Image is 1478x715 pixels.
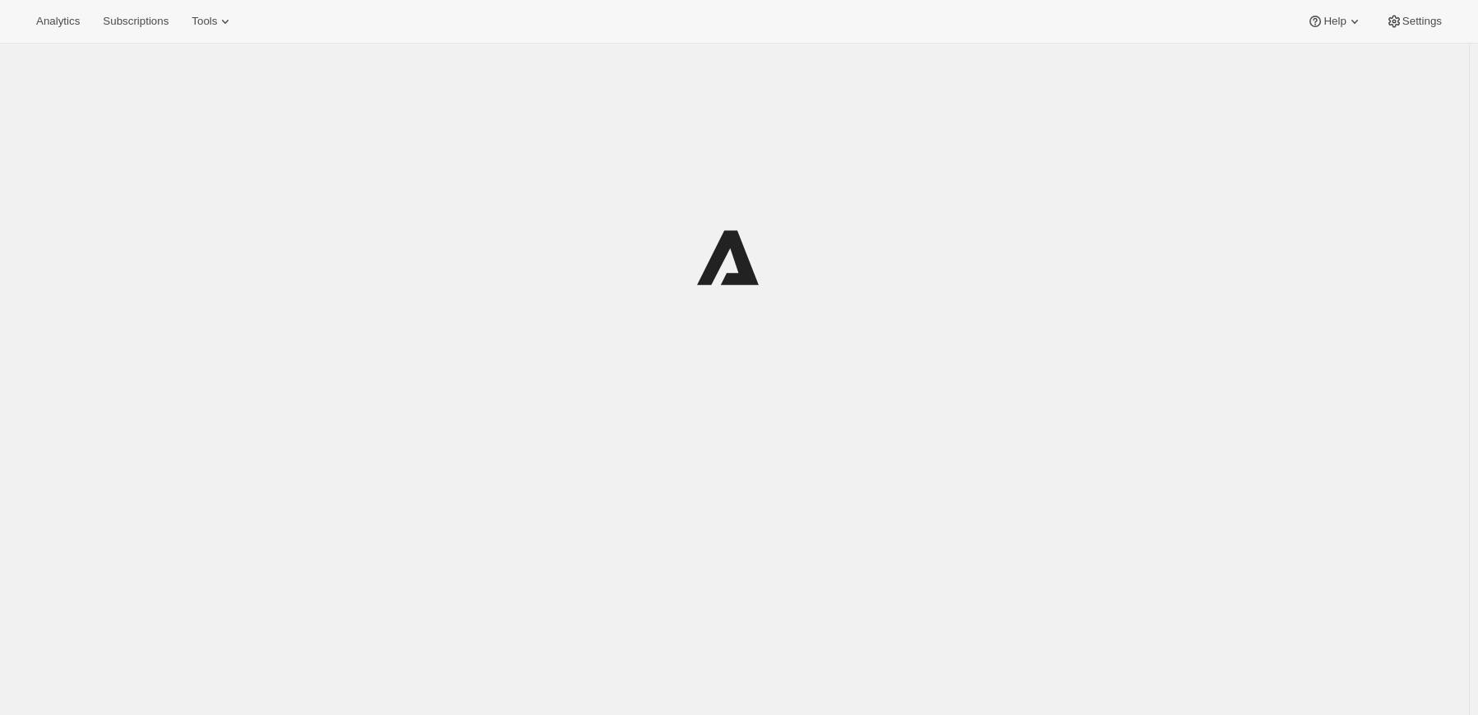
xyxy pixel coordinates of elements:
button: Analytics [26,10,90,33]
span: Analytics [36,15,80,28]
button: Tools [182,10,243,33]
button: Subscriptions [93,10,178,33]
span: Tools [192,15,217,28]
button: Settings [1376,10,1452,33]
span: Help [1323,15,1346,28]
button: Help [1297,10,1372,33]
span: Subscriptions [103,15,169,28]
span: Settings [1402,15,1442,28]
